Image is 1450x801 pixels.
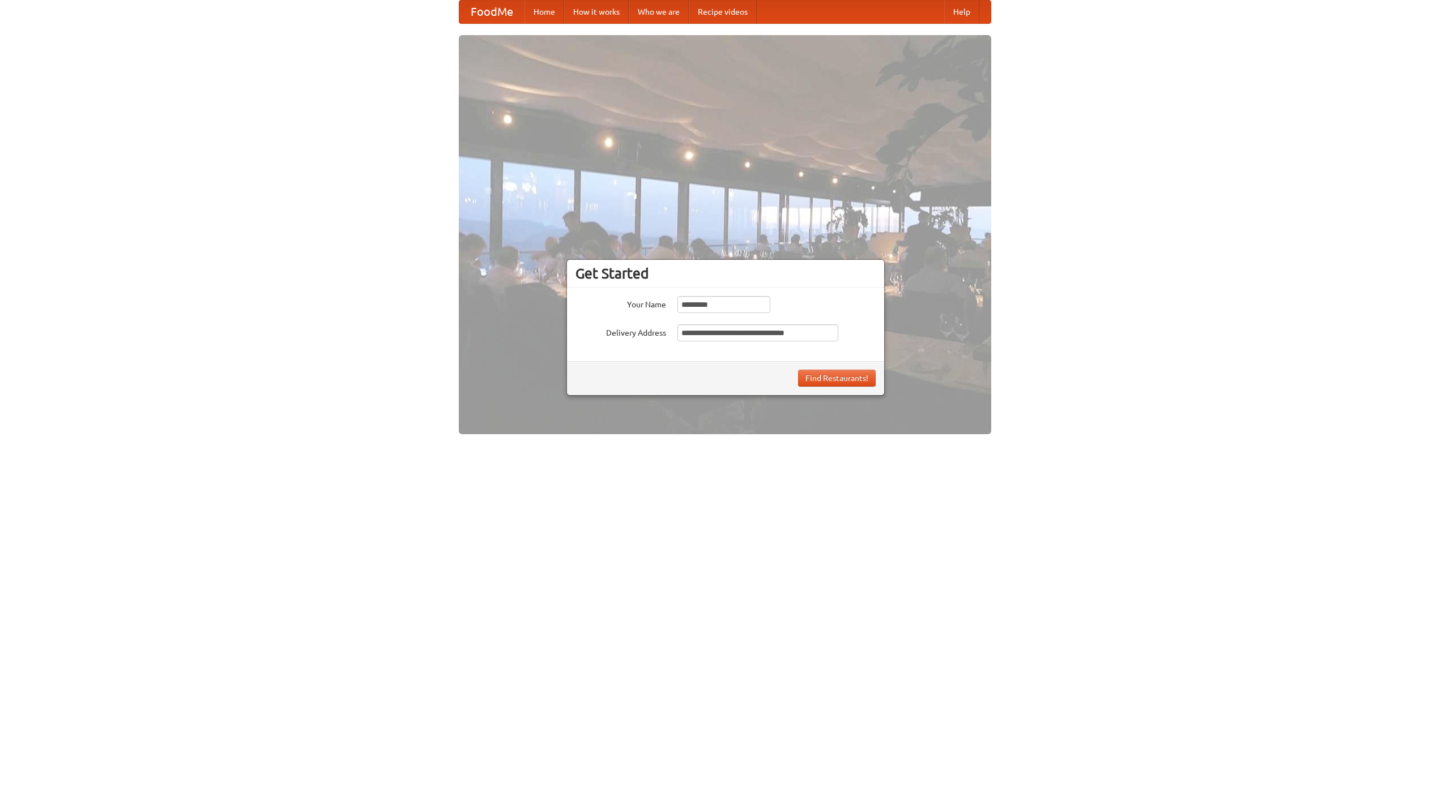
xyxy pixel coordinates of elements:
a: Who we are [629,1,689,23]
label: Delivery Address [575,324,666,339]
a: Help [944,1,979,23]
a: FoodMe [459,1,524,23]
button: Find Restaurants! [798,370,876,387]
h3: Get Started [575,265,876,282]
a: How it works [564,1,629,23]
a: Recipe videos [689,1,757,23]
label: Your Name [575,296,666,310]
a: Home [524,1,564,23]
